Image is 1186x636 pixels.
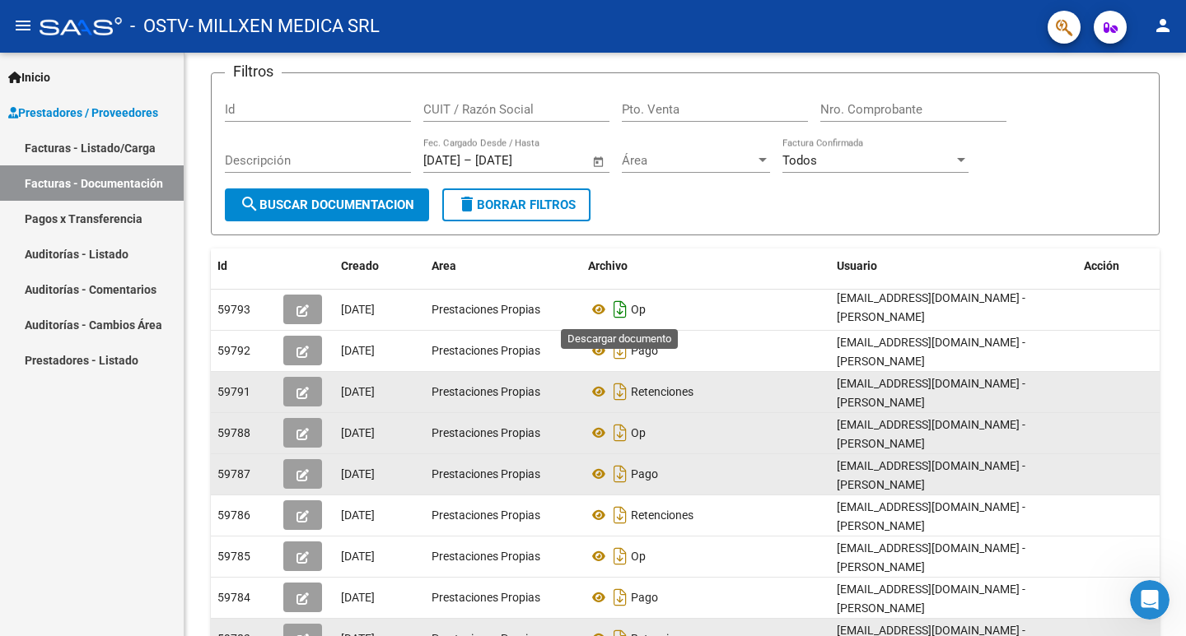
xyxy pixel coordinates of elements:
span: Op [631,426,646,439]
button: Open calendar [590,152,609,171]
span: 59792 [217,344,250,357]
span: Archivo [588,259,628,272]
i: Descargar documento [609,584,631,610]
i: Descargar documento [609,378,631,405]
i: Descargar documento [609,543,631,569]
datatable-header-cell: Creado [334,248,425,284]
datatable-header-cell: Area [425,248,581,284]
span: Todos [782,153,817,168]
span: 59791 [217,385,250,398]
span: Prestaciones Propias [432,385,540,398]
span: [EMAIL_ADDRESS][DOMAIN_NAME] - [PERSON_NAME] [837,459,1025,491]
span: [EMAIL_ADDRESS][DOMAIN_NAME] - [PERSON_NAME] [837,583,1025,615]
i: Descargar documento [609,461,631,487]
iframe: Intercom live chat [1130,580,1170,620]
span: [DATE] [341,550,375,563]
input: Fecha inicio [423,153,460,168]
span: [EMAIL_ADDRESS][DOMAIN_NAME] - [PERSON_NAME] [837,377,1025,409]
span: Prestaciones Propias [432,426,540,439]
span: Usuario [837,259,877,272]
datatable-header-cell: Archivo [581,248,830,284]
span: [EMAIL_ADDRESS][DOMAIN_NAME] - [PERSON_NAME] [837,418,1025,450]
mat-icon: delete [457,194,477,214]
span: Prestaciones Propias [432,467,540,480]
span: Borrar Filtros [457,197,576,212]
button: Buscar Documentacion [225,188,429,221]
mat-icon: search [240,194,259,214]
span: - MILLXEN MEDICA SRL [189,8,380,44]
span: Op [631,550,646,563]
mat-icon: menu [13,16,33,35]
span: Prestaciones Propias [432,303,540,316]
button: Borrar Filtros [442,188,591,221]
span: 59785 [217,550,250,563]
datatable-header-cell: Id [211,248,277,284]
span: 59784 [217,591,250,604]
i: Descargar documento [609,337,631,364]
input: Fecha fin [475,153,555,168]
span: Prestadores / Proveedores [8,104,158,122]
span: Pago [631,591,658,604]
span: [EMAIL_ADDRESS][DOMAIN_NAME] - [PERSON_NAME] [837,336,1025,368]
span: Creado [341,259,379,272]
span: Prestaciones Propias [432,591,540,604]
span: Acción [1084,259,1119,272]
span: Retenciones [631,385,693,398]
span: [DATE] [341,508,375,522]
mat-icon: person [1153,16,1173,35]
span: [DATE] [341,591,375,604]
span: Area [432,259,456,272]
span: Buscar Documentacion [240,197,414,212]
span: - OSTV [130,8,189,44]
span: [DATE] [341,467,375,480]
span: 59788 [217,426,250,439]
span: [DATE] [341,303,375,316]
datatable-header-cell: Usuario [830,248,1077,284]
i: Descargar documento [609,296,631,323]
span: 59793 [217,303,250,316]
datatable-header-cell: Acción [1077,248,1160,284]
span: [DATE] [341,426,375,439]
span: Prestaciones Propias [432,344,540,357]
span: [DATE] [341,385,375,398]
span: Pago [631,467,658,480]
span: – [464,153,472,168]
span: Id [217,259,227,272]
span: 59786 [217,508,250,522]
span: Prestaciones Propias [432,550,540,563]
i: Descargar documento [609,420,631,446]
span: Área [622,153,755,168]
span: Prestaciones Propias [432,508,540,522]
span: Retenciones [631,508,693,522]
span: [EMAIL_ADDRESS][DOMAIN_NAME] - [PERSON_NAME] [837,541,1025,573]
span: Op [631,303,646,316]
span: [DATE] [341,344,375,357]
span: [EMAIL_ADDRESS][DOMAIN_NAME] - [PERSON_NAME] [837,500,1025,532]
span: 59787 [217,467,250,480]
h3: Filtros [225,60,282,83]
span: Inicio [8,68,50,86]
span: Pago [631,344,658,357]
i: Descargar documento [609,502,631,528]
